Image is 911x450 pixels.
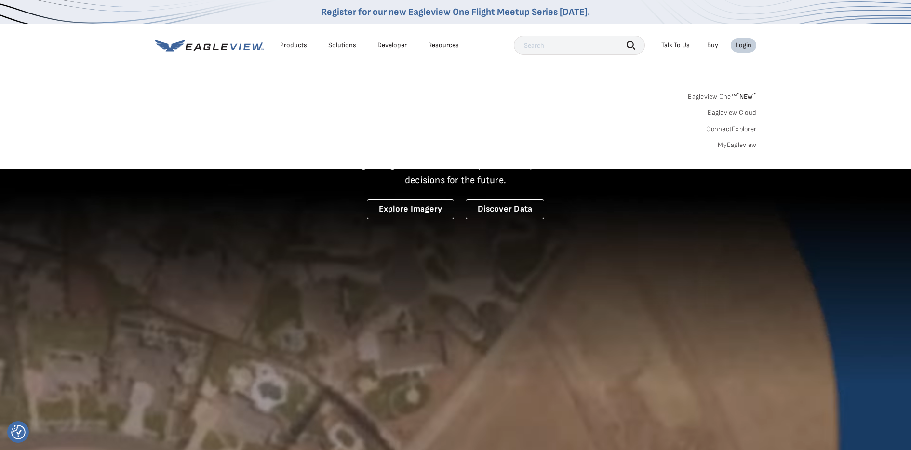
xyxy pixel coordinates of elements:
img: Revisit consent button [11,425,26,439]
a: Register for our new Eagleview One Flight Meetup Series [DATE]. [321,6,590,18]
a: Eagleview Cloud [708,108,756,117]
div: Login [736,41,751,50]
div: Solutions [328,41,356,50]
a: Buy [707,41,718,50]
a: Eagleview One™*NEW* [688,90,756,101]
a: Explore Imagery [367,199,455,219]
a: Developer [377,41,407,50]
div: Talk To Us [661,41,690,50]
a: MyEagleview [718,141,756,149]
div: Resources [428,41,459,50]
button: Consent Preferences [11,425,26,439]
a: Discover Data [466,199,544,219]
a: ConnectExplorer [706,125,756,133]
input: Search [514,36,645,55]
div: Products [280,41,307,50]
span: NEW [737,93,756,101]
